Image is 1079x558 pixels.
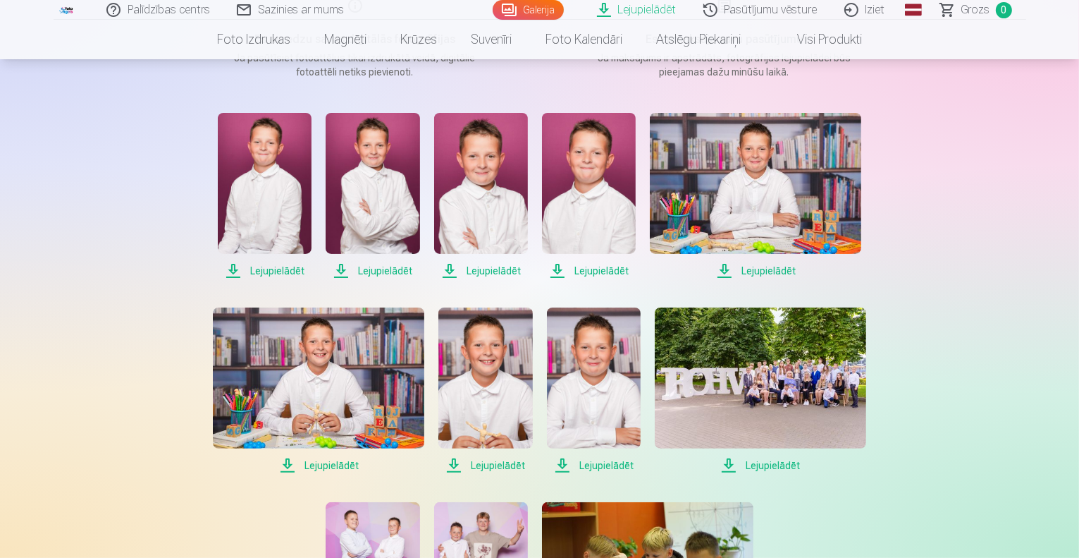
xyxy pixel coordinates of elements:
[438,457,532,474] span: Lejupielādēt
[655,308,866,474] a: Lejupielādēt
[213,308,424,474] a: Lejupielādēt
[758,20,879,59] a: Visi produkti
[529,20,639,59] a: Foto kalendāri
[213,457,424,474] span: Lejupielādēt
[547,457,641,474] span: Lejupielādēt
[650,113,861,279] a: Lejupielādēt
[591,51,858,79] p: Ja maksājums ir apstrādāts, fotogrāfijas lejupielādei būs pieejamas dažu minūšu laikā.
[200,20,307,59] a: Foto izdrukas
[434,262,528,279] span: Lejupielādēt
[996,2,1012,18] span: 0
[639,20,758,59] a: Atslēgu piekariņi
[218,262,312,279] span: Lejupielādēt
[542,262,636,279] span: Lejupielādēt
[307,20,383,59] a: Magnēti
[650,262,861,279] span: Lejupielādēt
[454,20,529,59] a: Suvenīri
[218,113,312,279] a: Lejupielādēt
[434,113,528,279] a: Lejupielādēt
[961,1,990,18] span: Grozs
[221,51,489,79] p: Ja pasūtīsiet fotoattēlus tikai izdrukātā veidā, digitālie fotoattēli netiks pievienoti.
[542,113,636,279] a: Lejupielādēt
[326,262,419,279] span: Lejupielādēt
[438,308,532,474] a: Lejupielādēt
[59,6,75,14] img: /fa1
[547,308,641,474] a: Lejupielādēt
[655,457,866,474] span: Lejupielādēt
[383,20,454,59] a: Krūzes
[326,113,419,279] a: Lejupielādēt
